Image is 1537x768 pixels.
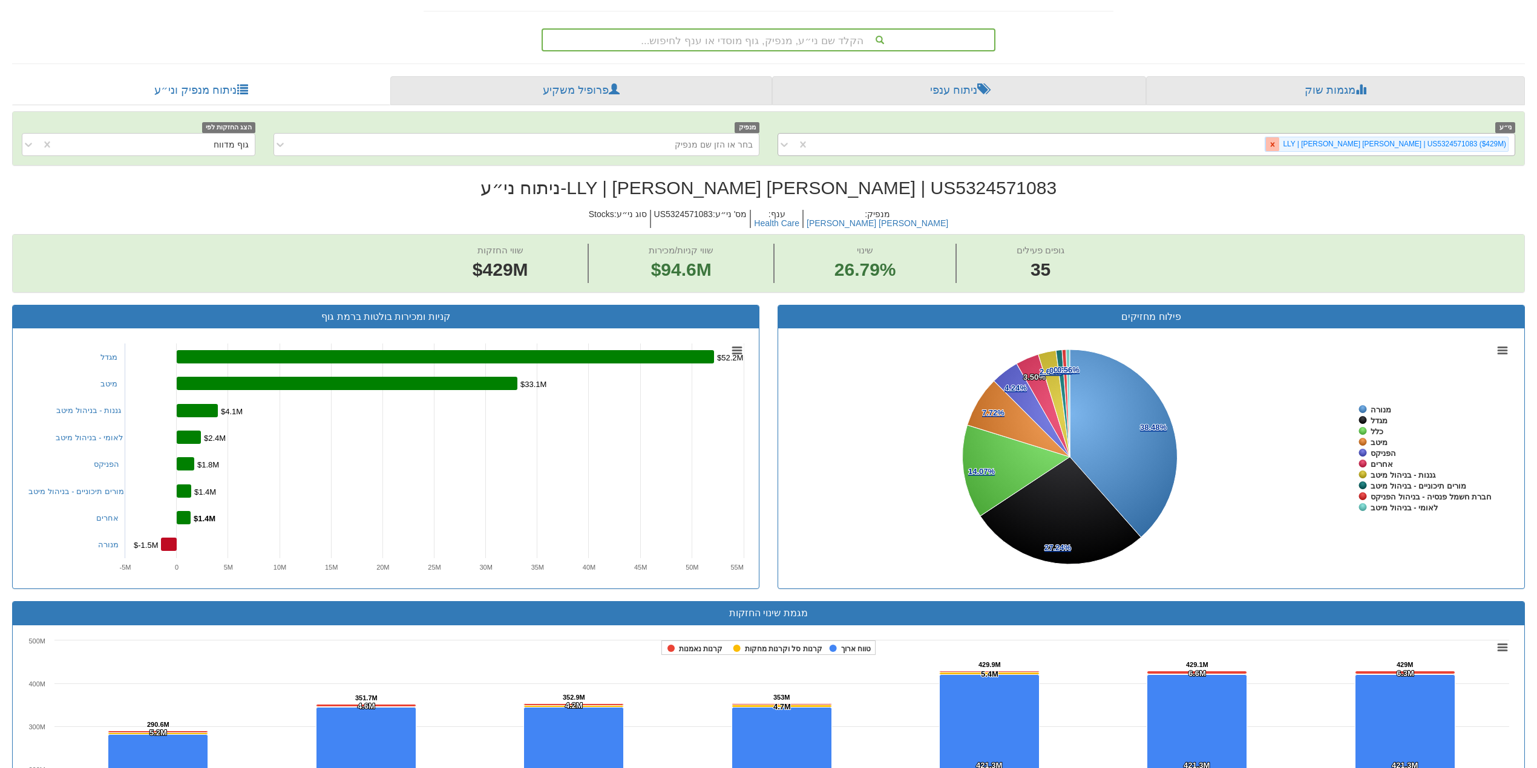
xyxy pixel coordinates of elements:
tspan: 4.2M [565,701,583,710]
h5: ענף : [750,210,802,229]
tspan: גננות - בניהול מיטב [1371,470,1436,480]
tspan: 5.4M [981,669,998,679]
span: $94.6M [651,259,712,279]
tspan: 290.6M [147,721,169,728]
span: 35 [1017,257,1064,283]
tspan: 353M [773,694,790,701]
tspan: 27.24% [1044,543,1072,552]
tspan: חברת חשמל פנסיה - בניהול הפניקס [1371,492,1492,501]
span: הצג החזקות לפי [202,122,255,132]
text: 55M [731,564,744,571]
text: 20M [376,564,389,571]
tspan: 4.7M [773,702,791,711]
tspan: 2.68% [1040,367,1062,376]
tspan: $33.1M [520,380,546,389]
h3: קניות ומכירות בולטות ברמת גוף [22,311,750,322]
tspan: 429.9M [978,661,1001,668]
text: 45M [634,564,647,571]
tspan: טווח ארוך [841,645,871,653]
tspan: 38.48% [1140,423,1167,432]
text: 30M [479,564,492,571]
tspan: 352.9M [563,694,585,701]
text: -5M [120,564,131,571]
h5: סוג ני״ע : Stocks [586,210,650,229]
text: 25M [428,564,441,571]
div: גוף מדווח [214,138,249,151]
a: פרופיל משקיע [390,76,772,105]
text: 40M [583,564,595,571]
a: מנורה [98,540,119,549]
tspan: קרנות סל וקרנות מחקות [745,645,822,653]
tspan: מיטב [1371,438,1388,447]
text: 15M [325,564,338,571]
tspan: 5.2M [149,728,167,737]
tspan: $52.2M [717,353,743,362]
a: גננות - בניהול מיטב [56,406,121,415]
h2: LLY | [PERSON_NAME] [PERSON_NAME] | US5324571083 - ניתוח ני״ע [12,178,1525,198]
tspan: מנורה [1371,405,1391,414]
tspan: $4.1M [221,407,243,416]
a: מגדל [100,353,117,362]
a: מגמות שוק [1146,76,1525,105]
tspan: מגדל [1371,416,1388,425]
span: 26.79% [834,257,896,283]
span: גופים פעילים [1017,245,1064,255]
h3: פילוח מחזיקים [787,311,1515,322]
span: שינוי [857,245,873,255]
a: ניתוח ענפי [772,76,1146,105]
span: $429M [473,259,528,279]
tspan: 429M [1397,661,1414,668]
tspan: 4.24% [1004,383,1027,392]
button: Health Care [754,219,799,228]
tspan: 6.3M [1397,669,1414,678]
tspan: 6.6M [1188,669,1206,678]
a: מורים תיכוניים - בניהול מיטב [28,487,124,496]
tspan: לאומי - בניהול מיטב [1371,503,1438,512]
tspan: $-1.5M [134,541,158,550]
text: 50M [686,564,698,571]
tspan: $1.8M [197,460,219,469]
tspan: 14.07% [968,467,995,476]
tspan: 429.1M [1186,661,1208,668]
span: שווי קניות/מכירות [649,245,713,255]
span: ני״ע [1495,122,1515,132]
tspan: כלל [1371,427,1383,436]
a: אחרים [96,513,119,522]
tspan: 0.60% [1054,365,1076,374]
text: 400M [28,680,45,688]
text: 0 [175,564,179,571]
tspan: $1.4M [194,514,215,523]
a: מיטב [100,379,117,388]
tspan: 0.91% [1049,366,1072,375]
text: 10M [274,564,286,571]
div: בחר או הזן שם מנפיק [675,138,753,151]
tspan: מורים תיכוניים - בניהול מיטב [1371,481,1466,490]
tspan: 351.7M [355,694,378,701]
tspan: 0.56% [1057,365,1080,374]
text: 35M [531,564,544,571]
a: לאומי - בניהול מיטב [56,433,123,442]
tspan: 3.50% [1023,373,1046,382]
h5: מנפיק : [802,210,951,229]
a: ניתוח מנפיק וני״ע [12,76,390,105]
span: מנפיק [735,122,759,132]
a: הפניקס [94,460,119,469]
text: 300M [28,723,45,731]
h3: מגמת שינוי החזקות [22,608,1515,619]
tspan: $1.4M [194,487,216,496]
text: 500M [28,637,45,645]
tspan: אחרים [1371,460,1393,469]
tspan: הפניקס [1371,449,1396,458]
button: [PERSON_NAME] [PERSON_NAME] [807,219,948,228]
tspan: 7.72% [982,408,1004,417]
text: 5M [224,564,233,571]
h5: מס' ני״ע : US5324571083 [650,210,750,229]
div: הקלד שם ני״ע, מנפיק, גוף מוסדי או ענף לחיפוש... [543,30,994,50]
tspan: קרנות נאמנות [679,645,723,653]
span: שווי החזקות [477,245,523,255]
div: LLY | [PERSON_NAME] [PERSON_NAME] | US5324571083 ‎($429M‎)‎ [1279,137,1508,151]
tspan: 4.6M [358,701,375,711]
tspan: $2.4M [204,434,226,443]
